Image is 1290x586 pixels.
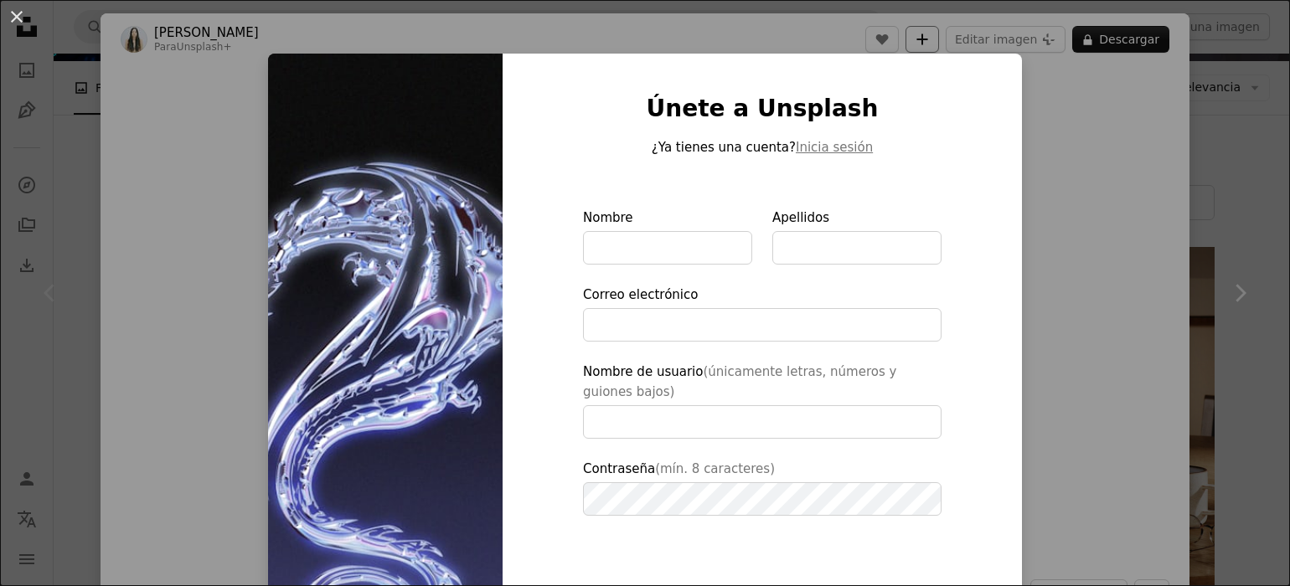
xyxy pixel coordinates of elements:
h1: Únete a Unsplash [583,94,942,124]
input: Nombre [583,231,752,265]
p: ¿Ya tienes una cuenta? [583,137,942,157]
input: Contraseña(mín. 8 caracteres) [583,482,942,516]
button: Inicia sesión [796,137,873,157]
label: Apellidos [772,208,942,265]
label: Correo electrónico [583,285,942,342]
input: Nombre de usuario(únicamente letras, números y guiones bajos) [583,405,942,439]
span: (mín. 8 caracteres) [655,461,775,476]
label: Nombre [583,208,752,265]
label: Nombre de usuario [583,362,942,439]
input: Apellidos [772,231,942,265]
label: Contraseña [583,459,942,516]
input: Correo electrónico [583,308,942,342]
span: (únicamente letras, números y guiones bajos) [583,364,896,399]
